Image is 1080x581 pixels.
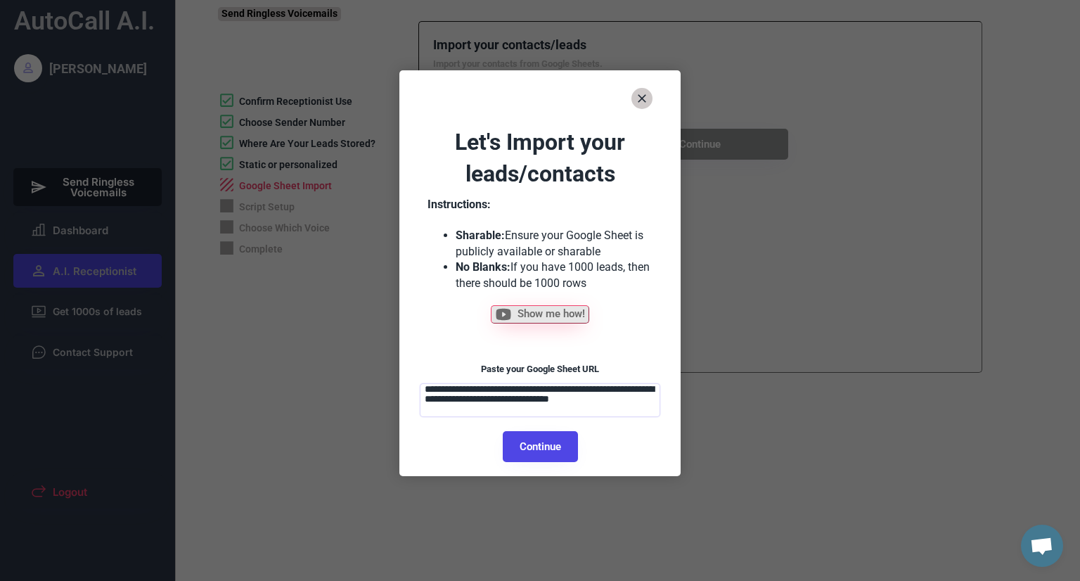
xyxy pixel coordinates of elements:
font: Let's Import your leads/contacts [455,129,631,187]
strong: Instructions: [427,198,491,211]
li: Ensure your Google Sheet is publicly available or sharable [456,228,652,260]
button: Continue [503,431,578,462]
div: Open chat [1021,525,1063,567]
li: If you have 1000 leads, then there should be 1000 rows [456,260,652,291]
strong: No Blanks: [456,260,510,274]
button: Show me how! [491,305,589,324]
strong: Sharable: [456,229,505,242]
span: Show me how! [517,309,585,319]
font: Paste your Google Sheet URL [481,364,599,374]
